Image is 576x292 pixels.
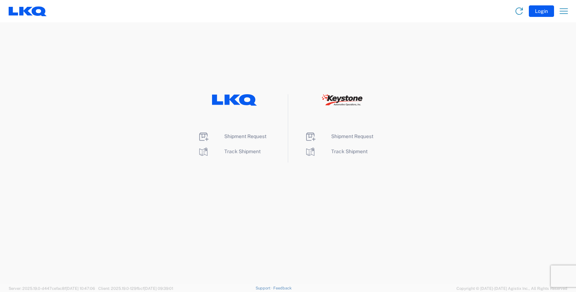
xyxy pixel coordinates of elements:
a: Support [256,286,274,290]
span: [DATE] 10:47:06 [66,286,95,291]
span: Server: 2025.19.0-d447cefac8f [9,286,95,291]
button: Login [529,5,554,17]
a: Shipment Request [305,133,373,139]
a: Track Shipment [305,149,368,154]
a: Feedback [273,286,292,290]
span: Copyright © [DATE]-[DATE] Agistix Inc., All Rights Reserved [456,285,567,292]
span: Shipment Request [331,133,373,139]
a: Track Shipment [198,149,261,154]
span: Client: 2025.19.0-129fbcf [98,286,173,291]
span: Track Shipment [331,149,368,154]
a: Shipment Request [198,133,266,139]
span: Track Shipment [224,149,261,154]
span: [DATE] 09:39:01 [144,286,173,291]
span: Shipment Request [224,133,266,139]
